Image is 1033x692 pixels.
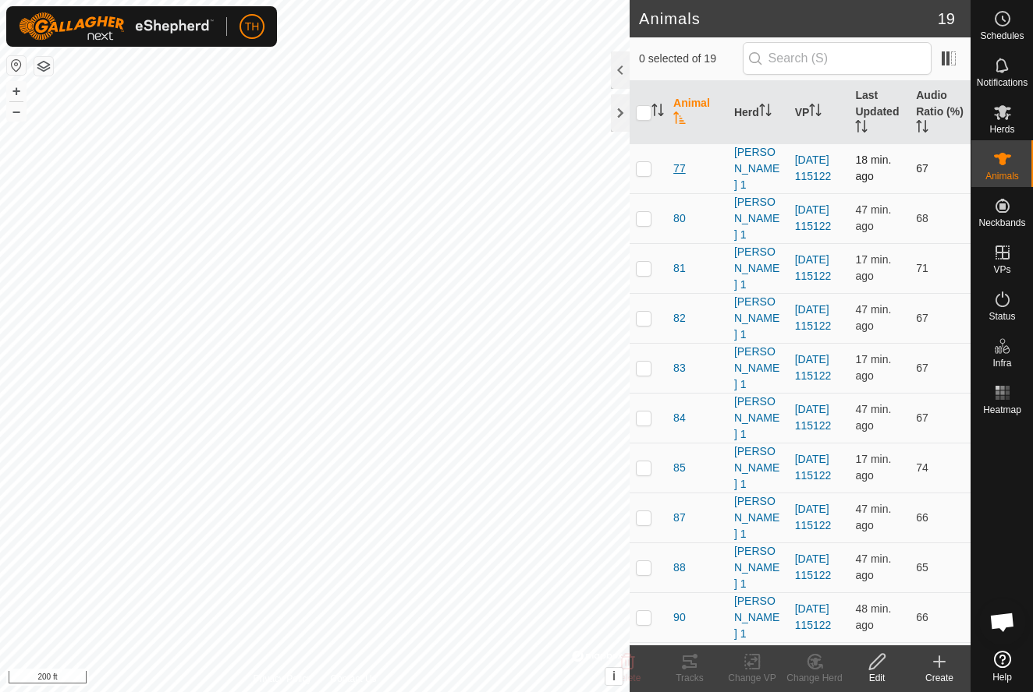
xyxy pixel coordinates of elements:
[795,253,832,282] a: [DATE] 115122
[7,82,26,101] button: +
[783,671,846,685] div: Change Herd
[759,106,772,118] p-sorticon: Activate to sort
[855,122,868,135] p-sorticon: Activate to sort
[639,51,743,67] span: 0 selected of 19
[916,312,928,324] span: 67
[667,81,728,144] th: Animal
[916,411,928,424] span: 67
[673,460,686,476] span: 85
[916,262,928,274] span: 71
[795,154,832,182] a: [DATE] 115122
[855,403,891,432] span: Sep 14, 2025 at 8:02 AM
[639,9,938,28] h2: Animals
[734,294,783,343] div: [PERSON_NAME] 1
[855,503,891,531] span: Sep 14, 2025 at 8:02 AM
[734,643,783,692] div: [PERSON_NAME] 1
[734,144,783,193] div: [PERSON_NAME] 1
[916,362,928,374] span: 67
[855,553,891,581] span: Sep 14, 2025 at 8:02 AM
[795,303,832,332] a: [DATE] 115122
[254,672,312,686] a: Privacy Policy
[855,253,891,282] span: Sep 14, 2025 at 8:31 AM
[673,360,686,376] span: 83
[734,244,783,293] div: [PERSON_NAME] 1
[916,611,928,623] span: 66
[795,602,832,631] a: [DATE] 115122
[19,12,214,41] img: Gallagher Logo
[795,203,832,232] a: [DATE] 115122
[673,310,686,327] span: 82
[916,162,928,175] span: 67
[989,125,1014,134] span: Herds
[245,19,260,35] span: TH
[605,668,623,685] button: i
[734,344,783,393] div: [PERSON_NAME] 1
[658,671,721,685] div: Tracks
[734,394,783,443] div: [PERSON_NAME] 1
[795,453,832,482] a: [DATE] 115122
[989,312,1015,321] span: Status
[734,593,783,642] div: [PERSON_NAME] 1
[910,81,971,144] th: Audio Ratio (%)
[980,31,1024,41] span: Schedules
[673,114,686,126] p-sorticon: Activate to sort
[330,672,376,686] a: Contact Us
[985,171,1019,181] span: Animals
[938,7,955,30] span: 19
[992,358,1011,368] span: Infra
[993,265,1010,274] span: VPs
[734,543,783,592] div: [PERSON_NAME] 1
[855,353,891,382] span: Sep 14, 2025 at 8:32 AM
[855,303,891,332] span: Sep 14, 2025 at 8:02 AM
[673,410,686,426] span: 84
[651,106,664,118] p-sorticon: Activate to sort
[916,122,928,135] p-sorticon: Activate to sort
[734,194,783,243] div: [PERSON_NAME] 1
[916,461,928,474] span: 74
[908,671,971,685] div: Create
[795,403,832,432] a: [DATE] 115122
[673,609,686,626] span: 90
[34,57,53,76] button: Map Layers
[916,212,928,224] span: 68
[734,493,783,542] div: [PERSON_NAME] 1
[846,671,908,685] div: Edit
[795,553,832,581] a: [DATE] 115122
[789,81,850,144] th: VP
[673,161,686,177] span: 77
[721,671,783,685] div: Change VP
[7,56,26,75] button: Reset Map
[673,560,686,576] span: 88
[855,203,891,232] span: Sep 14, 2025 at 8:02 AM
[977,78,1028,87] span: Notifications
[971,644,1033,688] a: Help
[992,673,1012,682] span: Help
[855,453,891,482] span: Sep 14, 2025 at 8:32 AM
[795,353,832,382] a: [DATE] 115122
[979,598,1026,645] div: Open chat
[855,602,891,631] span: Sep 14, 2025 at 8:01 AM
[983,405,1021,415] span: Heatmap
[849,81,910,144] th: Last Updated
[673,260,686,277] span: 81
[7,102,26,121] button: –
[612,669,616,683] span: i
[743,42,932,75] input: Search (S)
[855,154,891,182] span: Sep 14, 2025 at 8:31 AM
[978,218,1025,228] span: Neckbands
[728,81,789,144] th: Herd
[673,510,686,526] span: 87
[673,210,686,227] span: 80
[795,503,832,531] a: [DATE] 115122
[734,443,783,493] div: [PERSON_NAME] 1
[916,511,928,524] span: 66
[809,106,822,118] p-sorticon: Activate to sort
[916,561,928,574] span: 65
